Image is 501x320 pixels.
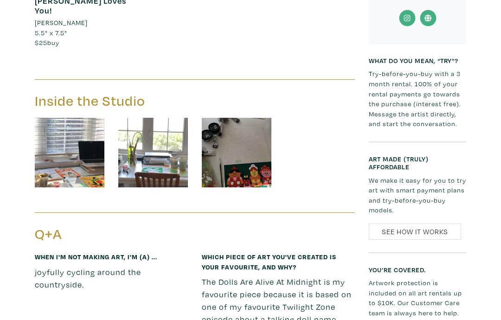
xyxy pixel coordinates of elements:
[35,266,188,291] p: joyfully cycling around the countryside.
[369,224,461,240] a: See How It Works
[35,38,59,47] span: buy
[35,118,104,187] img: phpThumb.php
[369,155,466,171] h6: Art made (truly) affordable
[118,118,188,187] img: phpThumb.php
[369,278,466,318] p: Artwork protection is included on all art rentals up to $10K. Our Customer Care team is always he...
[369,69,466,129] p: Try-before-you-buy with a 3 month rental. 100% of your rental payments go towards the purchase (i...
[35,28,67,37] span: 5.5" x 7.5"
[369,175,466,215] p: We make it easy for you to try art with smart payment plans and try-before-you-buy models.
[35,18,132,28] a: [PERSON_NAME]
[369,57,466,64] h6: What do you mean, “try”?
[35,252,157,261] small: When I'm not making art, I'm (a) ...
[35,92,188,110] h3: Inside the Studio
[35,18,88,28] li: [PERSON_NAME]
[202,252,336,271] small: Which piece of art you've created is your favourite, and why?
[35,38,47,47] span: $25
[202,118,271,187] img: phpThumb.php
[369,266,466,274] h6: You’re covered.
[35,225,188,243] h3: Q+A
